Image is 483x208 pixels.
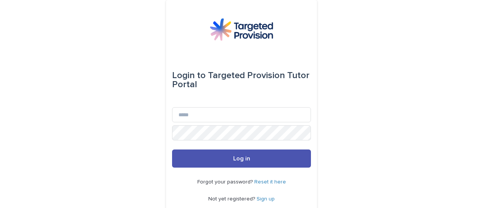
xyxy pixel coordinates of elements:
[233,156,250,162] span: Log in
[172,149,311,168] button: Log in
[257,196,275,202] a: Sign up
[197,179,254,185] span: Forgot your password?
[254,179,286,185] a: Reset it here
[172,71,206,80] span: Login to
[210,18,273,41] img: M5nRWzHhSzIhMunXDL62
[208,196,257,202] span: Not yet registered?
[172,65,311,95] div: Targeted Provision Tutor Portal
